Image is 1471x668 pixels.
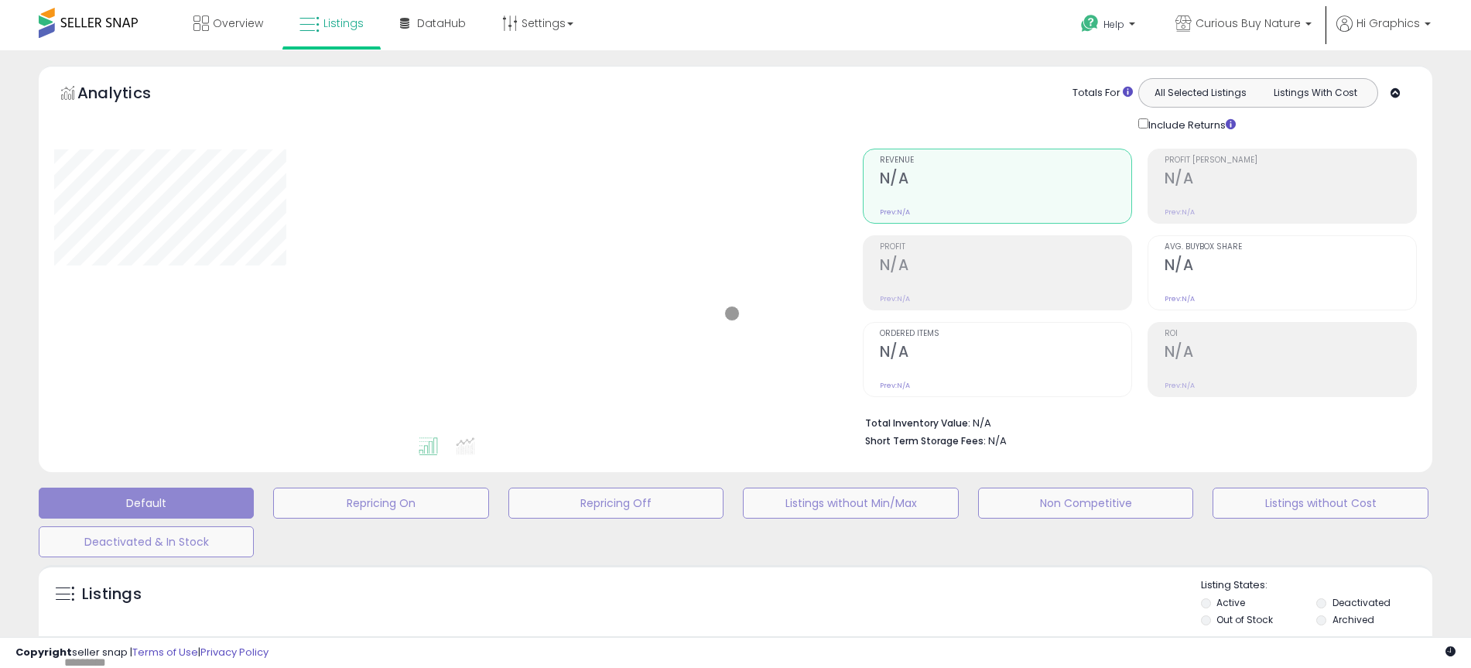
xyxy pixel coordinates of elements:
[1072,86,1133,101] div: Totals For
[508,488,724,519] button: Repricing Off
[39,526,254,557] button: Deactivated & In Stock
[213,15,263,31] span: Overview
[1127,115,1254,133] div: Include Returns
[417,15,466,31] span: DataHub
[1165,207,1195,217] small: Prev: N/A
[865,434,986,447] b: Short Term Storage Fees:
[273,488,488,519] button: Repricing On
[880,207,910,217] small: Prev: N/A
[1069,2,1151,50] a: Help
[1165,330,1416,338] span: ROI
[1143,83,1258,103] button: All Selected Listings
[1165,170,1416,190] h2: N/A
[323,15,364,31] span: Listings
[1165,256,1416,277] h2: N/A
[1196,15,1301,31] span: Curious Buy Nature
[1165,294,1195,303] small: Prev: N/A
[743,488,958,519] button: Listings without Min/Max
[1165,156,1416,165] span: Profit [PERSON_NAME]
[880,294,910,303] small: Prev: N/A
[880,330,1131,338] span: Ordered Items
[1356,15,1420,31] span: Hi Graphics
[1213,488,1428,519] button: Listings without Cost
[880,170,1131,190] h2: N/A
[988,433,1007,448] span: N/A
[865,413,1405,431] li: N/A
[978,488,1193,519] button: Non Competitive
[1103,18,1124,31] span: Help
[880,243,1131,252] span: Profit
[865,416,970,430] b: Total Inventory Value:
[77,82,181,108] h5: Analytics
[1257,83,1373,103] button: Listings With Cost
[1165,243,1416,252] span: Avg. Buybox Share
[1165,381,1195,390] small: Prev: N/A
[1165,343,1416,364] h2: N/A
[880,343,1131,364] h2: N/A
[1336,15,1431,50] a: Hi Graphics
[39,488,254,519] button: Default
[15,645,72,659] strong: Copyright
[880,256,1131,277] h2: N/A
[1080,14,1100,33] i: Get Help
[880,381,910,390] small: Prev: N/A
[15,646,269,660] div: seller snap | |
[880,156,1131,165] span: Revenue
